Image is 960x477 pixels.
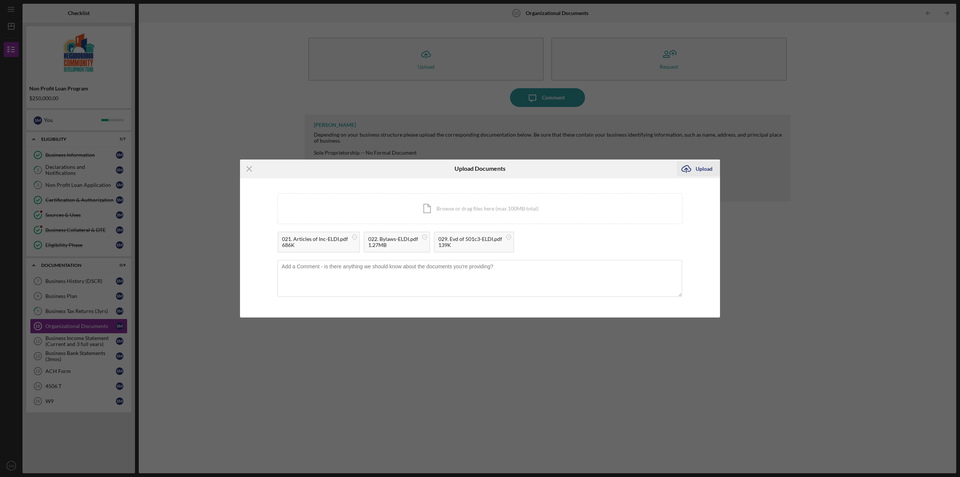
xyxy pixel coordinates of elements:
div: 029. Evd of 501c3-ELDI.pdf [438,236,502,242]
div: 022. Bylaws-ELDI.pdf [368,236,418,242]
h6: Upload Documents [454,165,505,172]
div: Upload [696,161,712,176]
div: 686K [282,242,348,248]
div: 021. Articles of Inc-ELDI.pdf [282,236,348,242]
div: 139K [438,242,502,248]
div: 1.27MB [368,242,418,248]
button: Upload [677,161,720,176]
